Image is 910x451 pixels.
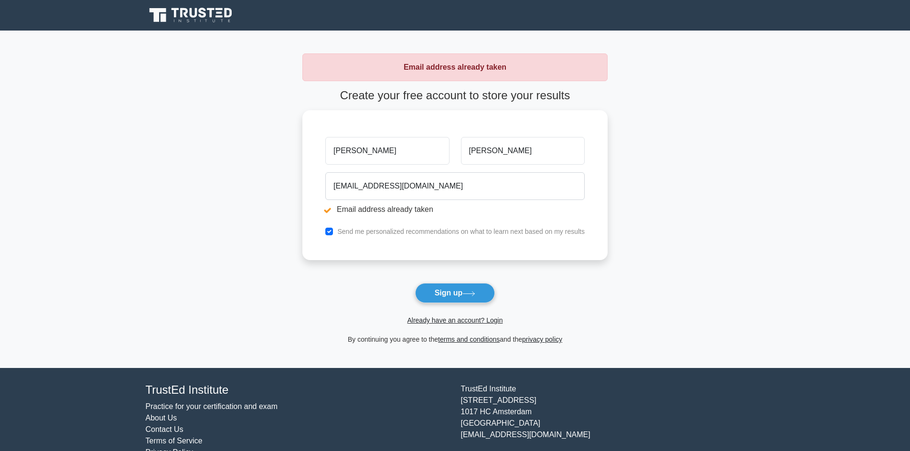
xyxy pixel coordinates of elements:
[438,336,500,343] a: terms and conditions
[146,383,450,397] h4: TrustEd Institute
[146,402,278,410] a: Practice for your certification and exam
[325,137,449,165] input: First name
[461,137,585,165] input: Last name
[325,172,585,200] input: Email
[337,228,585,235] label: Send me personalized recommendations on what to learn next based on my results
[146,437,203,445] a: Terms of Service
[415,283,495,303] button: Sign up
[522,336,562,343] a: privacy policy
[407,316,503,324] a: Already have an account? Login
[325,204,585,215] li: Email address already taken
[302,89,608,103] h4: Create your free account to store your results
[404,63,506,71] strong: Email address already taken
[146,425,183,433] a: Contact Us
[146,414,177,422] a: About Us
[297,334,613,345] div: By continuing you agree to the and the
